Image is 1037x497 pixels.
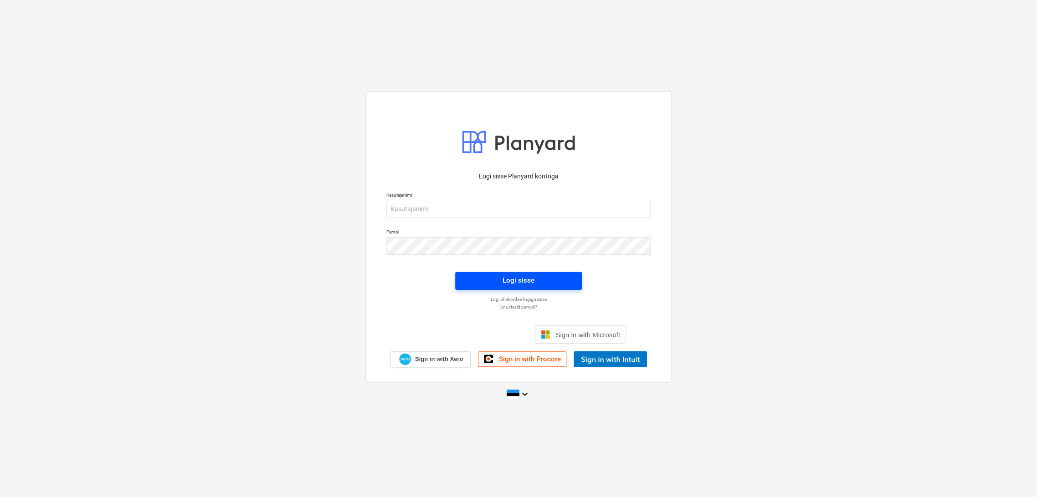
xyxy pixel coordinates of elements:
[455,272,582,290] button: Logi sisse
[415,355,463,363] span: Sign in with Xero
[386,200,651,218] input: Kasutajanimi
[386,192,651,200] p: Kasutajanimi
[555,331,620,339] span: Sign in with Microsoft
[399,353,411,365] img: Xero logo
[382,304,655,310] a: Unustasid parooli?
[478,351,566,367] a: Sign in with Procore
[503,274,534,286] div: Logi sisse
[382,296,655,302] a: Logi ühekordse lingiga sisse
[541,330,550,339] img: Microsoft logo
[386,172,651,181] p: Logi sisse Planyard kontoga
[498,355,560,363] span: Sign in with Procore
[386,229,651,237] p: Parool
[390,351,471,367] a: Sign in with Xero
[406,325,532,345] iframe: Sisselogimine Google'i nupu abil
[519,389,530,400] i: keyboard_arrow_down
